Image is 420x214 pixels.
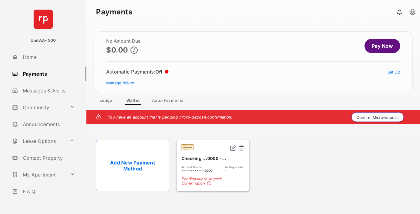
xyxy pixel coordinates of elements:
a: Announcements [10,117,86,131]
span: Routing Number [225,166,244,169]
span: Off [155,69,163,75]
span: Account Number [181,166,212,169]
div: Checking ...0000 -... [181,153,244,163]
a: My Apartment [10,167,67,182]
a: Home [10,50,86,64]
a: Payments [10,67,86,81]
a: Add New Payment Method [96,140,169,191]
em: You have an account that is pending micro-deposit confirmation. [107,115,232,119]
p: UnitAA- 500 [31,38,56,44]
span: •••••••••••• 0000 [181,169,212,172]
strong: Payments [96,8,132,16]
img: svg+xml;base64,PHN2ZyB2aWV3Qm94PSIwIDAgMjQgMjQiIHdpZHRoPSIxNiIgaGVpZ2h0PSIxNiIgZmlsbD0ibm9uZSIgeG... [230,145,236,151]
a: Set Up [387,70,400,74]
a: F.A.Q. [10,184,86,199]
a: Lease Options [10,134,67,148]
a: Auto-Payments [147,98,188,105]
a: Wallet [121,98,145,105]
span: - [225,169,244,172]
h2: No Amount Due [106,39,141,44]
a: Messages & Alerts [10,83,86,98]
img: svg+xml;base64,PHN2ZyB4bWxucz0iaHR0cDovL3d3dy53My5vcmcvMjAwMC9zdmciIHdpZHRoPSI2NCIgaGVpZ2h0PSI2NC... [34,10,53,29]
span: Pending Micro-deposit Confirmation [181,176,244,186]
a: Manage Wallet [106,80,134,85]
a: Ledger [95,98,119,105]
p: $0.00 [106,46,128,54]
a: Community [10,100,67,115]
a: Contact Property [10,151,86,165]
div: Automatic Payments : [106,69,169,75]
button: Confirm Micro-deposit [351,112,404,122]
